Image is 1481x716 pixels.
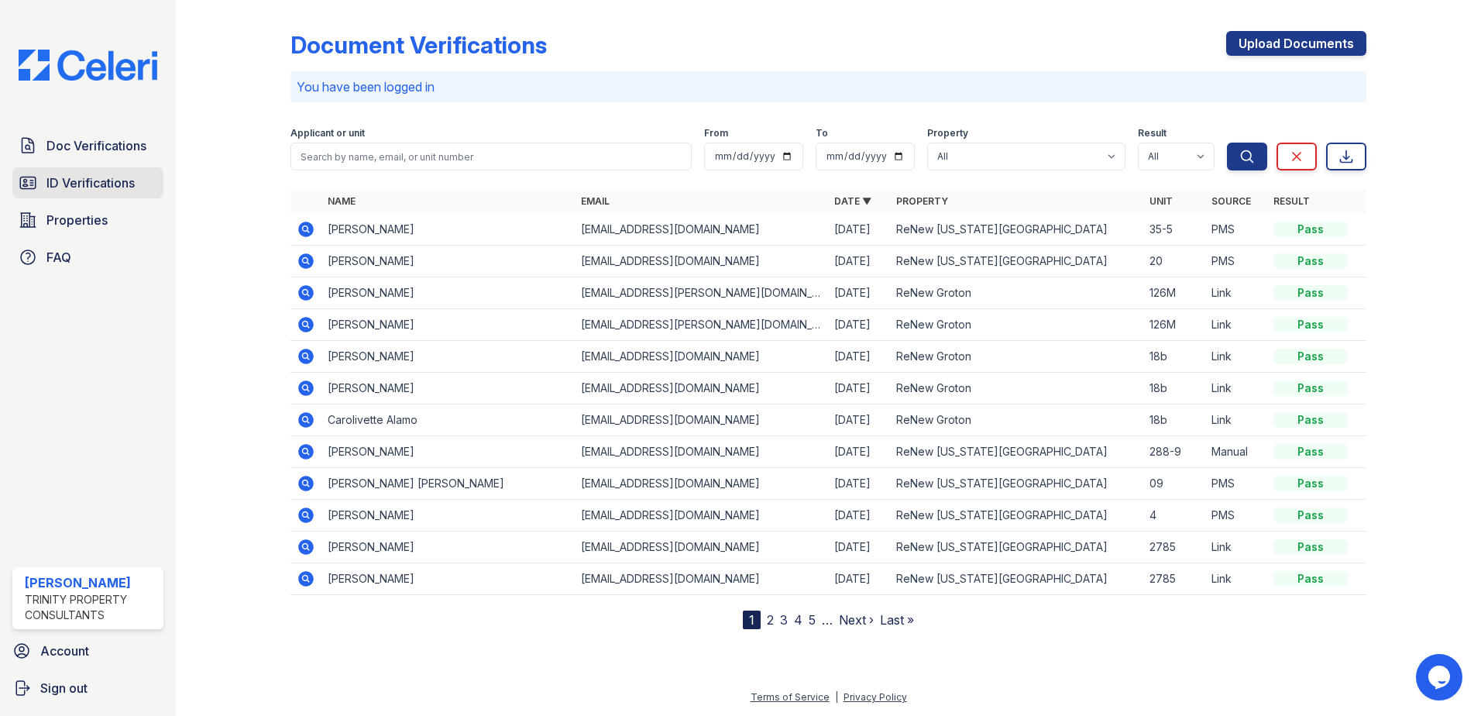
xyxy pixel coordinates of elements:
td: ReNew Groton [890,309,1143,341]
a: Result [1273,195,1310,207]
div: | [835,691,838,703]
a: Privacy Policy [844,691,907,703]
a: Property [896,195,948,207]
a: Doc Verifications [12,130,163,161]
td: 4 [1143,500,1205,532]
td: 126M [1143,277,1205,309]
td: ReNew [US_STATE][GEOGRAPHIC_DATA] [890,214,1143,246]
div: Pass [1273,317,1348,332]
td: ReNew Groton [890,373,1143,404]
input: Search by name, email, or unit number [290,143,692,170]
td: [DATE] [828,532,890,563]
td: [EMAIL_ADDRESS][DOMAIN_NAME] [575,532,828,563]
td: [DATE] [828,404,890,436]
a: Email [581,195,610,207]
td: [EMAIL_ADDRESS][DOMAIN_NAME] [575,246,828,277]
a: Properties [12,205,163,236]
td: 288-9 [1143,436,1205,468]
td: [PERSON_NAME] [321,532,575,563]
td: 18b [1143,404,1205,436]
div: Pass [1273,539,1348,555]
td: [DATE] [828,373,890,404]
label: Applicant or unit [290,127,365,139]
td: ReNew [US_STATE][GEOGRAPHIC_DATA] [890,500,1143,532]
td: [EMAIL_ADDRESS][DOMAIN_NAME] [575,373,828,404]
td: [PERSON_NAME] [321,436,575,468]
td: Link [1205,277,1267,309]
td: [DATE] [828,246,890,277]
p: You have been logged in [297,77,1360,96]
div: Document Verifications [290,31,547,59]
div: Pass [1273,412,1348,428]
td: [EMAIL_ADDRESS][DOMAIN_NAME] [575,436,828,468]
a: Last » [880,612,914,628]
td: [EMAIL_ADDRESS][DOMAIN_NAME] [575,341,828,373]
td: [PERSON_NAME] [321,563,575,595]
td: [EMAIL_ADDRESS][PERSON_NAME][DOMAIN_NAME] [575,309,828,341]
td: Link [1205,532,1267,563]
span: Doc Verifications [46,136,146,155]
a: Upload Documents [1226,31,1366,56]
a: ID Verifications [12,167,163,198]
a: FAQ [12,242,163,273]
label: To [816,127,828,139]
div: Pass [1273,444,1348,460]
a: 2 [767,612,774,628]
a: Terms of Service [751,691,830,703]
td: Link [1205,404,1267,436]
a: Sign out [6,673,170,704]
td: ReNew Groton [890,277,1143,309]
a: Unit [1149,195,1173,207]
div: Pass [1273,380,1348,396]
td: Link [1205,341,1267,373]
div: 1 [743,611,761,629]
td: 2785 [1143,532,1205,563]
div: Pass [1273,285,1348,301]
td: Link [1205,309,1267,341]
td: ReNew Groton [890,404,1143,436]
td: Carolivette Alamo [321,404,575,436]
td: [PERSON_NAME] [321,214,575,246]
td: [PERSON_NAME] [PERSON_NAME] [321,468,575,500]
td: PMS [1205,214,1267,246]
a: 3 [780,612,788,628]
td: 35-5 [1143,214,1205,246]
span: Sign out [40,679,88,697]
td: ReNew [US_STATE][GEOGRAPHIC_DATA] [890,468,1143,500]
td: [DATE] [828,277,890,309]
div: [PERSON_NAME] [25,573,157,592]
td: 2785 [1143,563,1205,595]
td: [PERSON_NAME] [321,246,575,277]
td: [PERSON_NAME] [321,373,575,404]
td: [PERSON_NAME] [321,277,575,309]
td: 20 [1143,246,1205,277]
td: 18b [1143,373,1205,404]
a: Source [1211,195,1251,207]
td: PMS [1205,500,1267,532]
a: 4 [794,612,802,628]
div: Pass [1273,476,1348,491]
span: ID Verifications [46,174,135,192]
td: [DATE] [828,468,890,500]
td: ReNew [US_STATE][GEOGRAPHIC_DATA] [890,436,1143,468]
label: From [704,127,728,139]
td: [PERSON_NAME] [321,309,575,341]
span: … [822,611,833,629]
a: Account [6,635,170,666]
td: [DATE] [828,500,890,532]
td: PMS [1205,246,1267,277]
div: Pass [1273,349,1348,364]
td: ReNew [US_STATE][GEOGRAPHIC_DATA] [890,246,1143,277]
td: ReNew [US_STATE][GEOGRAPHIC_DATA] [890,532,1143,563]
td: [DATE] [828,436,890,468]
iframe: chat widget [1416,654,1466,701]
td: Manual [1205,436,1267,468]
a: Next › [839,612,874,628]
td: [DATE] [828,309,890,341]
div: Pass [1273,222,1348,237]
td: [EMAIL_ADDRESS][DOMAIN_NAME] [575,468,828,500]
td: [EMAIL_ADDRESS][DOMAIN_NAME] [575,500,828,532]
label: Property [927,127,968,139]
td: Link [1205,563,1267,595]
a: 5 [809,612,816,628]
